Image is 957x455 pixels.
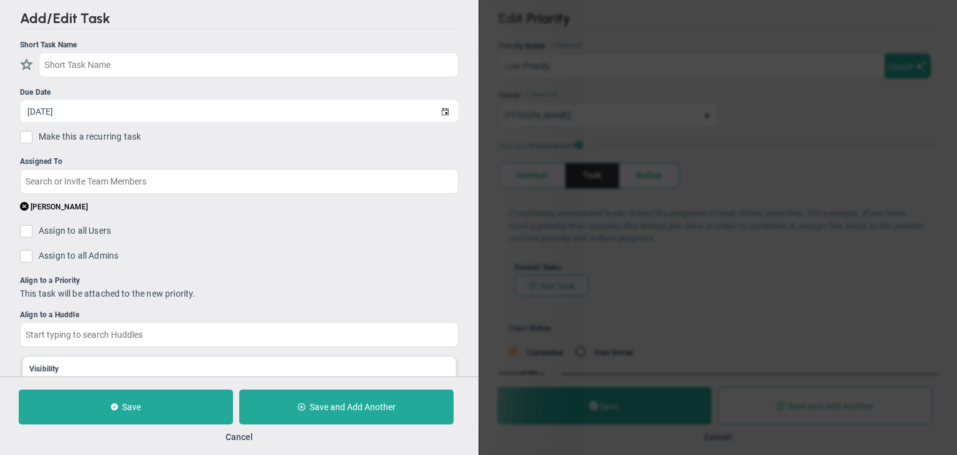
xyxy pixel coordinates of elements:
[19,390,233,424] button: Save
[20,275,455,287] div: Align to a Priority
[39,131,141,146] span: Make this a recurring task
[39,52,459,77] input: Short Task Name
[20,322,459,347] input: Start typing to search Huddles
[39,250,118,266] span: Assign to all Admins
[20,39,455,51] div: Short Task Name
[20,309,455,321] div: Align to a Huddle
[437,100,458,122] span: select
[310,402,396,412] span: Save and Add Another
[20,87,455,98] div: Due Date
[20,201,88,213] button: [PERSON_NAME]
[20,169,459,194] input: Search or Invite Team Members
[20,156,455,168] div: Assigned To
[39,225,111,241] span: Assign to all Users
[31,203,88,211] span: [PERSON_NAME]
[122,402,141,412] span: Save
[239,390,454,424] button: Save and Add Another
[29,363,446,375] div: Visibility
[20,10,459,29] h2: Add/Edit Task
[20,289,196,299] span: This task will be attached to the new priority.
[226,432,253,442] button: Cancel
